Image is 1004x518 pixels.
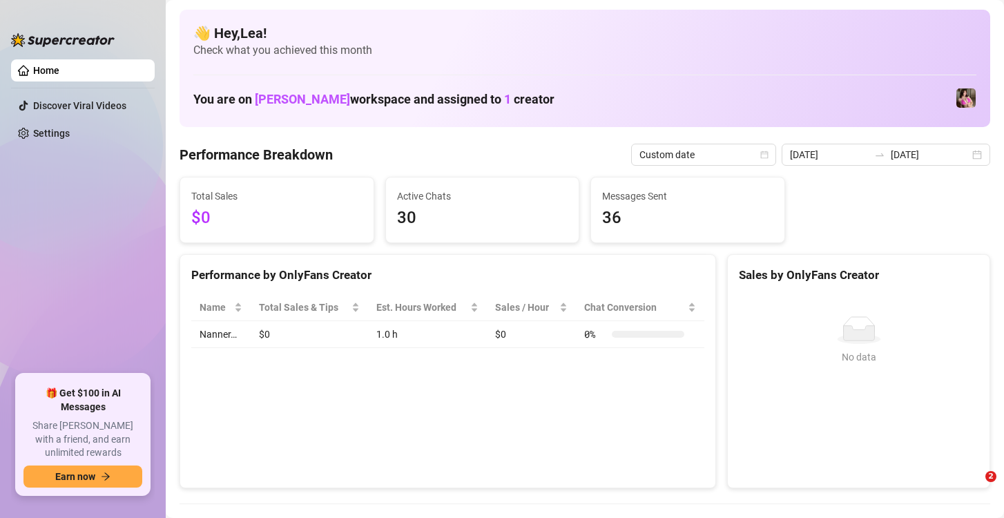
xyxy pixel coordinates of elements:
div: No data [744,349,973,365]
span: 36 [602,205,773,231]
span: swap-right [874,149,885,160]
iframe: Intercom live chat [957,471,990,504]
div: Est. Hours Worked [376,300,467,315]
div: Sales by OnlyFans Creator [739,266,978,285]
th: Name [191,294,251,321]
button: Earn nowarrow-right [23,466,142,488]
input: End date [891,147,969,162]
span: Active Chats [397,189,568,204]
span: 2 [985,471,996,482]
span: Chat Conversion [584,300,685,315]
span: to [874,149,885,160]
img: Nanner [956,88,976,108]
span: Total Sales & Tips [259,300,349,315]
span: Messages Sent [602,189,773,204]
span: Share [PERSON_NAME] with a friend, and earn unlimited rewards [23,419,142,460]
a: Discover Viral Videos [33,100,126,111]
th: Sales / Hour [487,294,577,321]
a: Home [33,65,59,76]
span: 0 % [584,327,606,342]
td: $0 [487,321,577,348]
div: Performance by OnlyFans Creator [191,266,704,285]
span: Earn now [55,471,95,482]
h1: You are on workspace and assigned to creator [193,92,554,107]
a: Settings [33,128,70,139]
span: arrow-right [101,472,110,481]
span: $0 [191,205,363,231]
td: 1.0 h [368,321,487,348]
span: [PERSON_NAME] [255,92,350,106]
th: Chat Conversion [576,294,704,321]
span: 30 [397,205,568,231]
span: 1 [504,92,511,106]
h4: 👋 Hey, Lea ! [193,23,976,43]
td: Nanner… [191,321,251,348]
span: Custom date [639,144,768,165]
span: Name [200,300,231,315]
span: 🎁 Get $100 in AI Messages [23,387,142,414]
span: Sales / Hour [495,300,557,315]
th: Total Sales & Tips [251,294,368,321]
span: Total Sales [191,189,363,204]
span: Check what you achieved this month [193,43,976,58]
span: calendar [760,151,769,159]
input: Start date [790,147,869,162]
h4: Performance Breakdown [180,145,333,164]
td: $0 [251,321,368,348]
img: logo-BBDzfeDw.svg [11,33,115,47]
